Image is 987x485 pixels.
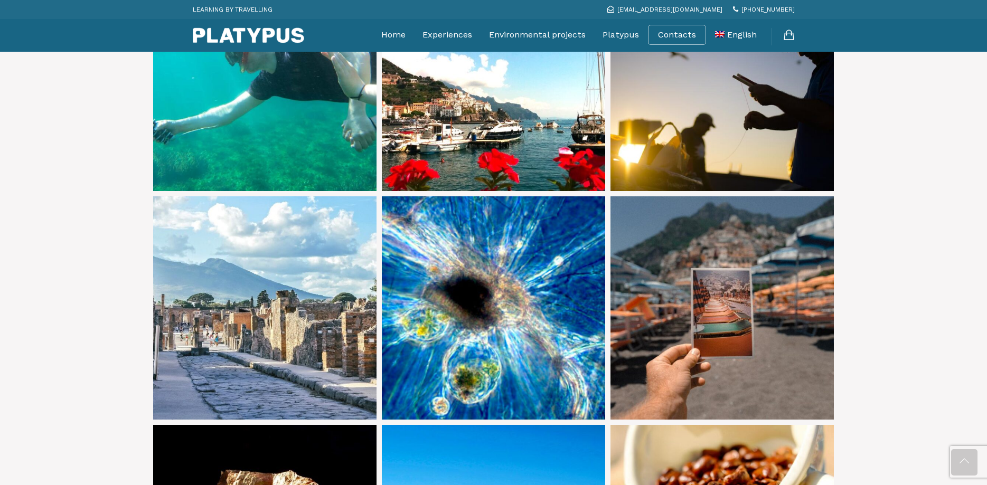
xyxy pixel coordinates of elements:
span: [PHONE_NUMBER] [741,6,795,13]
a: [EMAIL_ADDRESS][DOMAIN_NAME] [607,6,722,13]
a: Platypus [603,22,639,48]
img: Platypus [193,27,304,43]
a: Experiences [422,22,472,48]
span: English [727,30,757,40]
p: LEARNING BY TRAVELLING [193,3,272,16]
a: English [715,22,757,48]
span: [EMAIL_ADDRESS][DOMAIN_NAME] [617,6,722,13]
a: Contacts [658,30,696,40]
a: [PHONE_NUMBER] [733,6,795,13]
a: Environmental projects [489,22,586,48]
a: Home [381,22,406,48]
